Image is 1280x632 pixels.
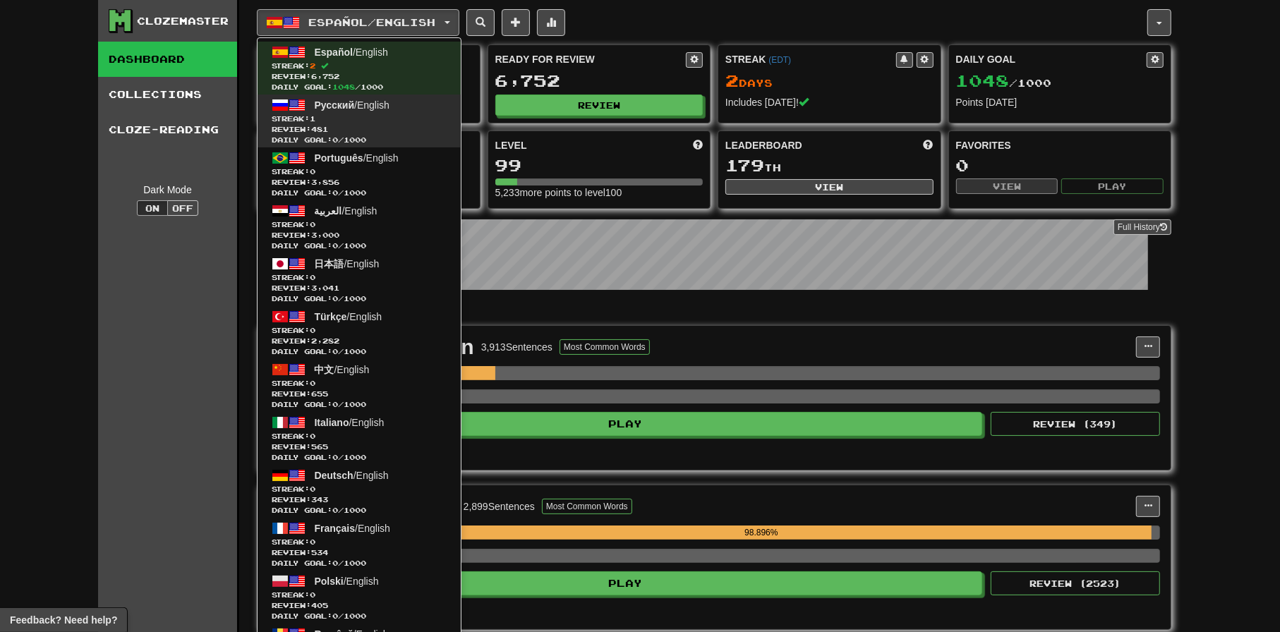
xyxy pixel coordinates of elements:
span: 0 [310,379,315,387]
span: / English [315,311,382,322]
button: More stats [537,9,565,36]
a: Türkçe/EnglishStreak:0 Review:2,282Daily Goal:0/1000 [258,306,461,359]
button: Play [1061,178,1164,194]
span: Türkçe [315,311,347,322]
button: Search sentences [466,9,495,36]
span: 0 [332,347,338,355]
a: 中文/EnglishStreak:0 Review:655Daily Goal:0/1000 [258,359,461,412]
button: On [137,200,168,216]
button: Review [495,95,704,116]
button: Review (349) [991,412,1160,436]
button: Off [167,200,198,216]
span: 0 [310,326,315,334]
span: Daily Goal: / 1000 [272,135,447,145]
div: Includes [DATE]! [725,95,934,109]
span: Français [315,523,356,534]
span: / English [315,99,390,111]
a: Français/EnglishStreak:0 Review:534Daily Goal:0/1000 [258,518,461,571]
span: Español [315,47,353,58]
span: Review: 3,856 [272,177,447,188]
span: 0 [332,188,338,197]
span: Русский [315,99,355,111]
a: Русский/EnglishStreak:1 Review:481Daily Goal:0/1000 [258,95,461,147]
div: 99 [495,157,704,174]
span: Streak: [272,484,447,494]
a: Polski/EnglishStreak:0 Review:405Daily Goal:0/1000 [258,571,461,624]
span: Streak: [272,431,447,442]
span: Daily Goal: / 1000 [272,346,447,357]
span: / English [315,576,379,587]
span: Daily Goal: / 1000 [272,82,447,92]
span: Review: 534 [272,547,447,558]
button: View [725,179,934,195]
button: Most Common Words [542,499,632,514]
span: Streak: [272,219,447,230]
span: Review: 2,282 [272,336,447,346]
span: Daily Goal: / 1000 [272,611,447,621]
div: th [725,157,934,175]
span: / English [315,364,370,375]
span: / English [315,47,388,58]
div: Favorites [956,138,1164,152]
div: Ready for Review [495,52,687,66]
div: 3,913 Sentences [481,340,553,354]
span: 0 [332,453,338,461]
span: Daily Goal: / 1000 [272,399,447,410]
button: Play [268,412,982,436]
span: 0 [310,220,315,229]
span: Review: 3,000 [272,230,447,241]
button: Play [268,571,982,595]
div: 98.896% [371,525,1151,540]
span: 0 [332,400,338,408]
span: Daily Goal: / 1000 [272,505,447,516]
a: Deutsch/EnglishStreak:0 Review:343Daily Goal:0/1000 [258,465,461,518]
span: Streak: [272,166,447,177]
div: Daily Goal [956,52,1147,68]
button: Most Common Words [560,339,650,355]
p: In Progress [257,304,1171,318]
span: Review: 405 [272,600,447,611]
div: Streak [725,52,896,66]
span: / English [315,205,378,217]
a: Cloze-Reading [98,112,237,147]
a: Italiano/EnglishStreak:0 Review:565Daily Goal:0/1000 [258,412,461,465]
div: Points [DATE] [956,95,1164,109]
span: 日本語 [315,258,344,269]
span: 0 [332,135,338,144]
span: 0 [310,485,315,493]
span: 179 [725,155,764,175]
a: Português/EnglishStreak:0 Review:3,856Daily Goal:0/1000 [258,147,461,200]
a: Dashboard [98,42,237,77]
span: Review: 481 [272,124,447,135]
div: Day s [725,72,934,90]
a: (EDT) [768,55,791,65]
div: 6,752 [495,72,704,90]
span: Review: 565 [272,442,447,452]
span: Streak: [272,114,447,124]
span: 2 [725,71,739,90]
span: / English [315,470,389,481]
span: Español / English [309,16,436,28]
span: / English [315,417,385,428]
span: Italiano [315,417,349,428]
span: Streak: [272,590,447,600]
span: Daily Goal: / 1000 [272,293,447,304]
span: Daily Goal: / 1000 [272,241,447,251]
span: This week in points, UTC [924,138,934,152]
button: Review (2523) [991,571,1160,595]
a: 日本語/EnglishStreak:0 Review:3,041Daily Goal:0/1000 [258,253,461,306]
span: / English [315,258,380,269]
a: Español/EnglishStreak:2 Review:6,752Daily Goal:1048/1000 [258,42,461,95]
button: Español/English [257,9,459,36]
span: Leaderboard [725,138,802,152]
span: 0 [310,432,315,440]
span: Streak: [272,378,447,389]
span: 0 [332,559,338,567]
span: 1048 [332,83,355,91]
button: Add sentence to collection [502,9,530,36]
span: Deutsch [315,470,354,481]
span: 0 [332,612,338,620]
a: Collections [98,77,237,112]
span: Polski [315,576,344,587]
span: 0 [310,590,315,599]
